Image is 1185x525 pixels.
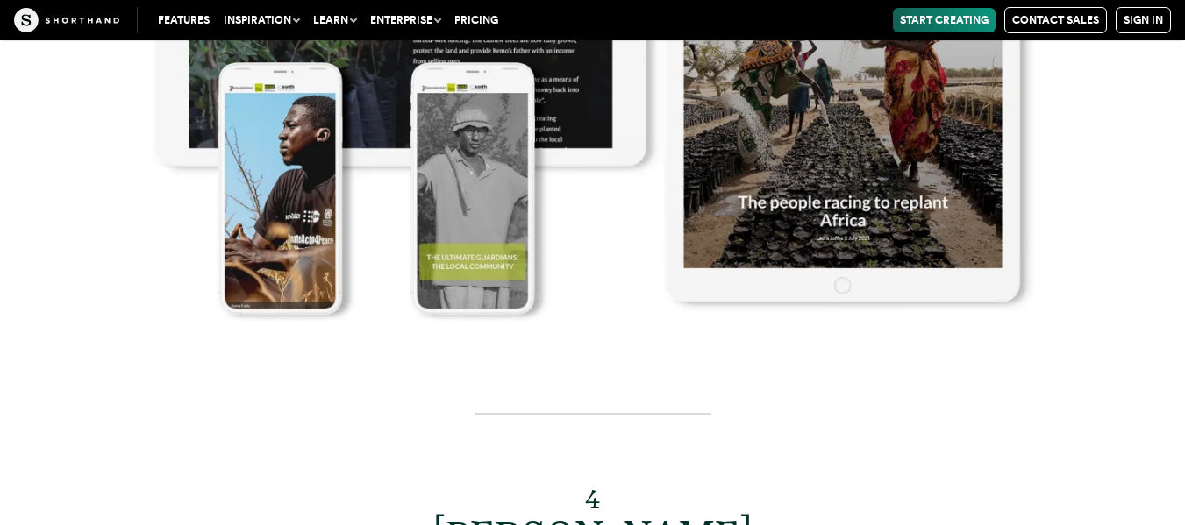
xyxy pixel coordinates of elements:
[363,8,447,32] button: Enterprise
[447,8,505,32] a: Pricing
[585,482,600,514] sub: 4
[1116,7,1171,33] a: Sign in
[1004,7,1107,33] a: Contact Sales
[306,8,363,32] button: Learn
[14,8,119,32] img: The Craft
[151,8,217,32] a: Features
[217,8,306,32] button: Inspiration
[893,8,996,32] a: Start Creating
